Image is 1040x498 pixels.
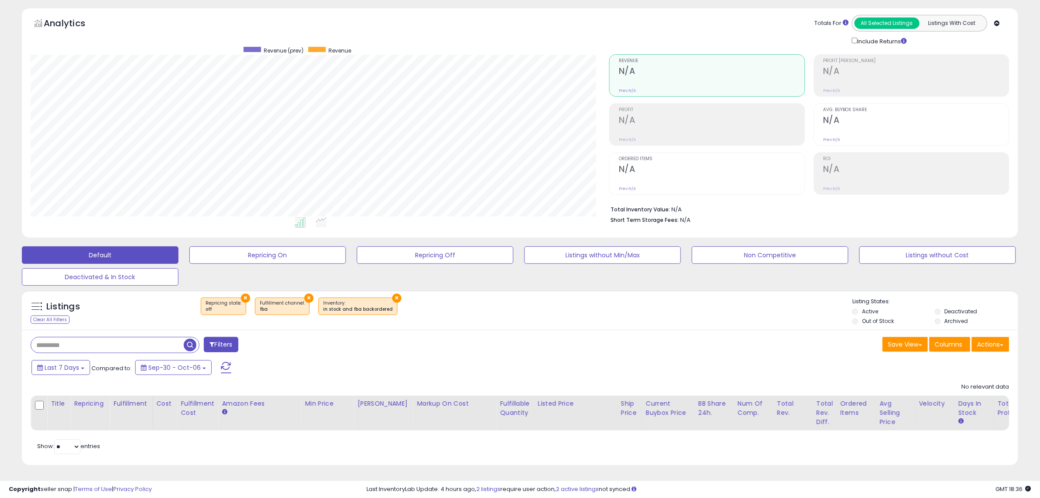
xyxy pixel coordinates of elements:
[46,301,80,313] h5: Listings
[206,300,241,313] span: Repricing state :
[75,485,112,493] a: Terms of Use
[841,399,872,417] div: Ordered Items
[998,399,1030,417] div: Total Profit
[417,399,492,408] div: Markup on Cost
[619,66,805,78] h2: N/A
[476,485,500,493] a: 2 listings
[929,337,970,352] button: Columns
[919,399,951,408] div: Velocity
[323,300,393,313] span: Inventory :
[305,399,350,408] div: Min Price
[862,317,894,325] label: Out of Stock
[883,337,928,352] button: Save View
[824,66,1009,78] h2: N/A
[619,88,636,93] small: Prev: N/A
[51,399,66,408] div: Title
[366,485,1031,494] div: Last InventoryLab Update: 4 hours ago, require user action, not synced.
[611,203,1003,214] li: N/A
[9,485,41,493] strong: Copyright
[880,399,912,427] div: Avg Selling Price
[222,408,227,416] small: Amazon Fees.
[824,59,1009,63] span: Profit [PERSON_NAME]
[619,115,805,127] h2: N/A
[619,186,636,191] small: Prev: N/A
[157,399,174,408] div: Cost
[680,216,691,224] span: N/A
[777,399,809,417] div: Total Rev.
[357,399,409,408] div: [PERSON_NAME]
[357,246,513,264] button: Repricing Off
[824,88,841,93] small: Prev: N/A
[45,363,79,372] span: Last 7 Days
[206,306,241,312] div: off
[824,137,841,142] small: Prev: N/A
[824,157,1009,161] span: ROI
[996,485,1031,493] span: 2025-10-14 18:36 GMT
[113,399,149,408] div: Fulfillment
[9,485,152,494] div: seller snap | |
[611,206,670,213] b: Total Inventory Value:
[817,399,833,427] div: Total Rev. Diff.
[524,246,681,264] button: Listings without Min/Max
[304,294,314,303] button: ×
[260,300,305,313] span: Fulfillment channel :
[22,268,178,286] button: Deactivated & In Stock
[692,246,848,264] button: Non Competitive
[31,316,70,324] div: Clear All Filters
[859,246,1016,264] button: Listings without Cost
[815,19,849,28] div: Totals For
[619,137,636,142] small: Prev: N/A
[500,399,530,417] div: Fulfillable Quantity
[824,164,1009,176] h2: N/A
[935,340,963,349] span: Columns
[945,317,968,325] label: Archived
[91,364,132,372] span: Compared to:
[862,308,878,315] label: Active
[74,399,106,408] div: Repricing
[972,337,1009,352] button: Actions
[37,442,100,450] span: Show: entries
[44,17,102,32] h5: Analytics
[845,36,918,46] div: Include Returns
[619,108,805,112] span: Profit
[824,186,841,191] small: Prev: N/A
[621,399,639,417] div: Ship Price
[204,337,238,352] button: Filters
[135,360,212,375] button: Sep-30 - Oct-06
[919,18,984,29] button: Listings With Cost
[222,399,297,408] div: Amazon Fees
[413,396,496,431] th: The percentage added to the cost of goods (COGS) that forms the calculator for Min & Max prices.
[181,399,214,417] div: Fulfillment Cost
[855,18,920,29] button: All Selected Listings
[189,246,346,264] button: Repricing On
[329,47,352,54] span: Revenue
[852,298,1018,306] p: Listing States:
[22,246,178,264] button: Default
[556,485,599,493] a: 2 active listings
[738,399,770,417] div: Num of Comp.
[959,399,991,417] div: Days In Stock
[538,399,614,408] div: Listed Price
[113,485,152,493] a: Privacy Policy
[148,363,201,372] span: Sep-30 - Oct-06
[260,306,305,312] div: fba
[945,308,977,315] label: Deactivated
[392,294,401,303] button: ×
[824,108,1009,112] span: Avg. Buybox Share
[619,157,805,161] span: Ordered Items
[619,59,805,63] span: Revenue
[824,115,1009,127] h2: N/A
[264,47,304,54] span: Revenue (prev)
[31,360,90,375] button: Last 7 Days
[323,306,393,312] div: in stock and fba backordered
[611,216,679,224] b: Short Term Storage Fees:
[646,399,691,417] div: Current Buybox Price
[959,417,964,425] small: Days In Stock.
[962,383,1009,391] div: No relevant data
[698,399,730,417] div: BB Share 24h.
[619,164,805,176] h2: N/A
[241,294,250,303] button: ×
